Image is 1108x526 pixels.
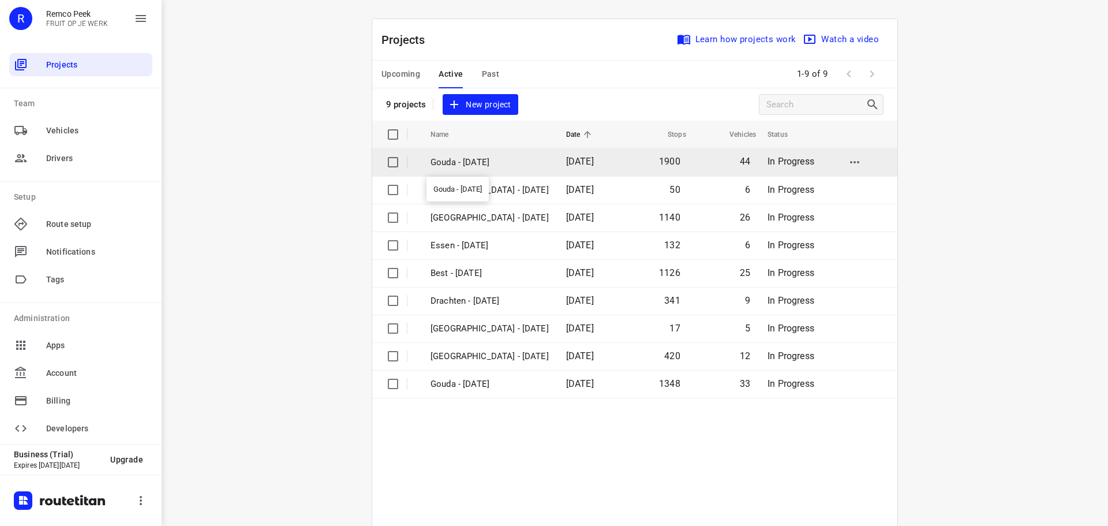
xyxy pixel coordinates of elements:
[566,378,594,389] span: [DATE]
[14,312,152,324] p: Administration
[46,423,148,435] span: Developers
[9,417,152,440] div: Developers
[9,212,152,236] div: Route setup
[431,267,549,280] p: Best - Wednesday
[768,240,814,251] span: In Progress
[46,340,148,352] span: Apps
[9,361,152,385] div: Account
[14,461,101,469] p: Expires [DATE][DATE]
[768,184,814,195] span: In Progress
[766,96,866,114] input: Search projects
[431,156,549,169] p: Gouda - [DATE]
[9,240,152,263] div: Notifications
[768,350,814,361] span: In Progress
[768,378,814,389] span: In Progress
[381,31,435,49] p: Projects
[101,449,152,470] button: Upgrade
[431,239,549,252] p: Essen - Wednesday
[443,94,518,115] button: New project
[664,295,680,306] span: 341
[792,62,833,87] span: 1-9 of 9
[659,212,680,223] span: 1140
[768,212,814,223] span: In Progress
[566,350,594,361] span: [DATE]
[566,128,596,141] span: Date
[653,128,686,141] span: Stops
[46,367,148,379] span: Account
[745,323,750,334] span: 5
[669,184,680,195] span: 50
[46,218,148,230] span: Route setup
[439,67,463,81] span: Active
[14,191,152,203] p: Setup
[659,267,680,278] span: 1126
[745,240,750,251] span: 6
[46,274,148,286] span: Tags
[566,267,594,278] span: [DATE]
[740,350,750,361] span: 12
[9,53,152,76] div: Projects
[46,246,148,258] span: Notifications
[740,156,750,167] span: 44
[768,128,803,141] span: Status
[46,20,108,28] p: FRUIT OP JE WERK
[381,67,420,81] span: Upcoming
[669,323,680,334] span: 17
[768,295,814,306] span: In Progress
[9,119,152,142] div: Vehicles
[664,240,680,251] span: 132
[14,450,101,459] p: Business (Trial)
[566,295,594,306] span: [DATE]
[566,323,594,334] span: [DATE]
[431,294,549,308] p: Drachten - Wednesday
[431,322,549,335] p: Antwerpen - Tuesday
[740,267,750,278] span: 25
[866,98,883,111] div: Search
[9,268,152,291] div: Tags
[110,455,143,464] span: Upgrade
[768,323,814,334] span: In Progress
[46,59,148,71] span: Projects
[659,156,680,167] span: 1900
[386,99,426,110] p: 9 projects
[450,98,511,112] span: New project
[740,378,750,389] span: 33
[431,211,549,225] p: Zwolle - Wednesday
[860,62,884,85] span: Next Page
[566,212,594,223] span: [DATE]
[566,156,594,167] span: [DATE]
[768,156,814,167] span: In Progress
[837,62,860,85] span: Previous Page
[745,295,750,306] span: 9
[14,98,152,110] p: Team
[566,184,594,195] span: [DATE]
[46,9,108,18] p: Remco Peek
[768,267,814,278] span: In Progress
[9,334,152,357] div: Apps
[664,350,680,361] span: 420
[566,240,594,251] span: [DATE]
[46,152,148,165] span: Drivers
[46,125,148,137] span: Vehicles
[431,184,549,197] p: Antwerpen - Wednesday
[9,147,152,170] div: Drivers
[46,395,148,407] span: Billing
[740,212,750,223] span: 26
[9,7,32,30] div: R
[714,128,756,141] span: Vehicles
[9,389,152,412] div: Billing
[431,350,549,363] p: Zwolle - Tuesday
[431,378,549,391] p: Gouda - Tuesday
[431,128,464,141] span: Name
[745,184,750,195] span: 6
[659,378,680,389] span: 1348
[482,67,500,81] span: Past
